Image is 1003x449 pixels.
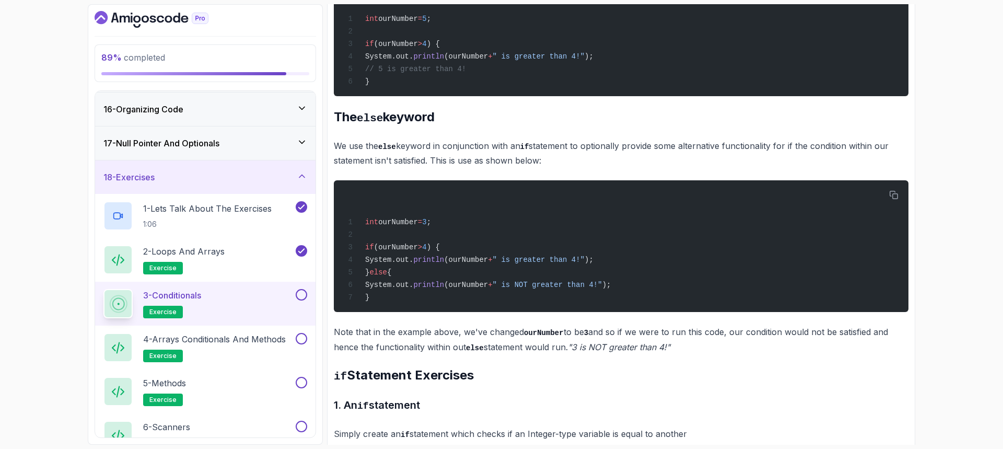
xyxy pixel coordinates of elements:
span: " is NOT greater than 4!" [493,281,602,289]
span: println [413,52,444,61]
span: ourNumber [378,218,418,226]
h2: Statement Exercises [334,367,908,384]
em: "3 is NOT greater than 4!" [568,342,670,352]
span: { [387,268,391,277]
span: ); [602,281,611,289]
button: 2-Loops and Arraysexercise [103,245,307,274]
p: 1 - Lets Talk About The Exercises [143,202,272,215]
span: 4 [422,40,426,48]
span: ; [427,15,431,23]
p: 3 - Conditionals [143,289,201,302]
span: exercise [149,264,177,272]
span: (ourNumber [444,52,488,61]
span: = [418,218,422,226]
span: > [418,40,422,48]
p: 4 - Arrays Conditionals and Methods [143,333,286,346]
code: else [378,143,396,151]
p: We use the keyword in conjunction with an statement to optionally provide some alternative functi... [334,139,908,168]
span: 5 [422,15,426,23]
span: exercise [149,352,177,360]
span: ); [585,52,593,61]
button: 5-Methodsexercise [103,377,307,406]
span: int [365,15,378,23]
span: // 5 is greater than 4! [365,65,466,73]
code: ourNumber [524,329,564,337]
p: 5 - Methods [143,377,186,389]
button: 18-Exercises [95,160,316,194]
span: } [365,268,369,277]
span: (ourNumber [374,243,418,251]
code: if [520,143,529,151]
span: if [365,40,374,48]
h3: 18 - Exercises [103,171,155,183]
button: 17-Null Pointer And Optionals [95,126,316,160]
code: if [334,371,347,383]
code: if [357,401,369,411]
p: 1:06 [143,219,272,229]
span: } [365,293,369,302]
span: println [413,281,444,289]
span: + [488,52,492,61]
code: else [357,112,383,124]
span: (ourNumber [444,281,488,289]
p: 2 - Loops and Arrays [143,245,225,258]
p: Simply create an statement which checks if an Integer-type variable is equal to another [334,427,908,442]
span: (ourNumber [374,40,418,48]
code: 3 [584,329,588,337]
span: (ourNumber [444,256,488,264]
button: 1-Lets Talk About The Exercises1:06 [103,201,307,231]
span: if [365,243,374,251]
span: else [369,268,387,277]
span: println [413,256,444,264]
h2: The keyword [334,109,908,126]
p: Note that in the example above, we've changed to be and so if we were to run this code, our condi... [334,325,908,354]
code: else [466,344,484,352]
span: > [418,243,422,251]
p: 6 - Scanners [143,421,190,433]
span: System.out. [365,256,413,264]
span: ; [427,218,431,226]
button: 16-Organizing Code [95,93,316,126]
span: + [488,256,492,264]
span: " is greater than 4!" [493,52,585,61]
span: 3 [422,218,426,226]
span: 4 [422,243,426,251]
span: int [365,218,378,226]
button: 4-Arrays Conditionals and Methodsexercise [103,333,307,362]
button: 3-Conditionalsexercise [103,289,307,318]
span: + [488,281,492,289]
span: System.out. [365,281,413,289]
span: exercise [149,308,177,316]
span: exercise [149,396,177,404]
span: ourNumber [378,15,418,23]
span: ); [585,256,593,264]
a: Dashboard [95,11,232,28]
span: " is greater than 4!" [493,256,585,264]
span: ) { [427,243,440,251]
h3: 17 - Null Pointer And Optionals [103,137,219,149]
span: completed [101,52,165,63]
span: 89 % [101,52,122,63]
span: ) { [427,40,440,48]
h3: 16 - Organizing Code [103,103,183,116]
span: System.out. [365,52,413,61]
code: if [401,431,410,439]
span: } [365,77,369,86]
span: = [418,15,422,23]
h3: 1. An statement [334,397,908,414]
